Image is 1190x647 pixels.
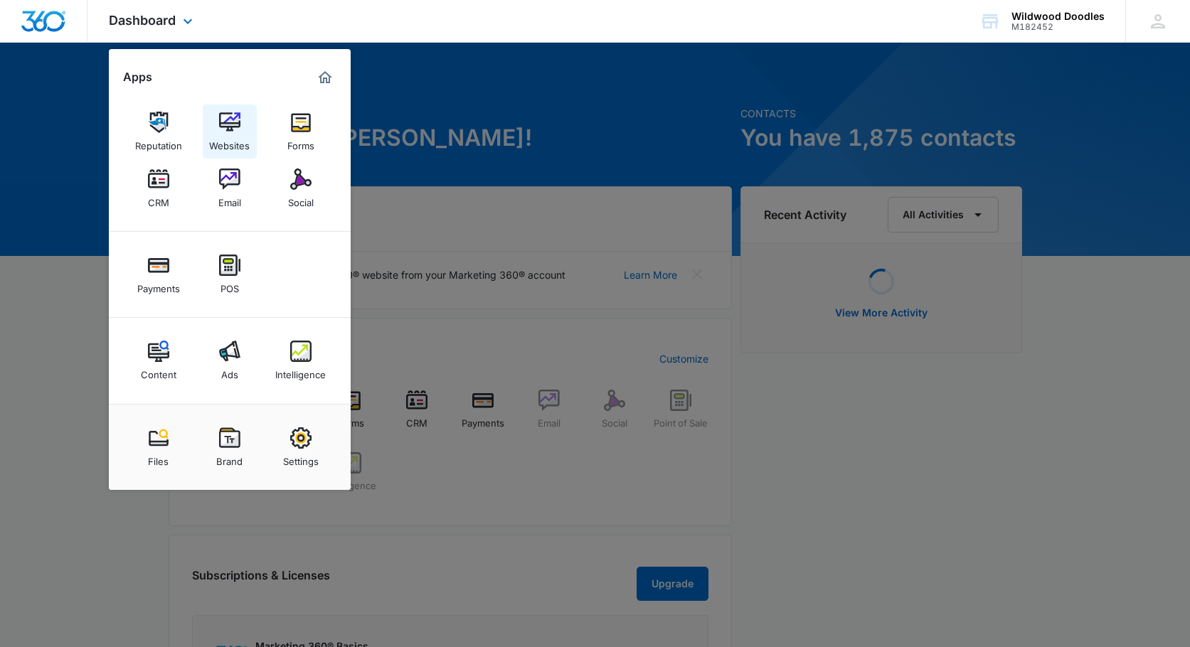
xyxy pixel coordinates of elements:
[137,276,180,294] div: Payments
[1011,22,1105,32] div: account id
[132,105,186,159] a: Reputation
[218,190,241,208] div: Email
[287,133,314,151] div: Forms
[123,70,152,84] h2: Apps
[275,362,326,380] div: Intelligence
[1011,11,1105,22] div: account name
[132,161,186,215] a: CRM
[203,420,257,474] a: Brand
[314,66,336,89] a: Marketing 360® Dashboard
[288,190,314,208] div: Social
[203,105,257,159] a: Websites
[209,133,250,151] div: Websites
[135,133,182,151] div: Reputation
[221,362,238,380] div: Ads
[283,449,319,467] div: Settings
[216,449,243,467] div: Brand
[132,333,186,387] a: Content
[132,420,186,474] a: Files
[141,362,176,380] div: Content
[221,276,239,294] div: POS
[274,105,328,159] a: Forms
[274,161,328,215] a: Social
[203,161,257,215] a: Email
[148,449,169,467] div: Files
[109,13,176,28] span: Dashboard
[274,420,328,474] a: Settings
[203,333,257,387] a: Ads
[274,333,328,387] a: Intelligence
[132,247,186,301] a: Payments
[148,190,169,208] div: CRM
[203,247,257,301] a: POS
